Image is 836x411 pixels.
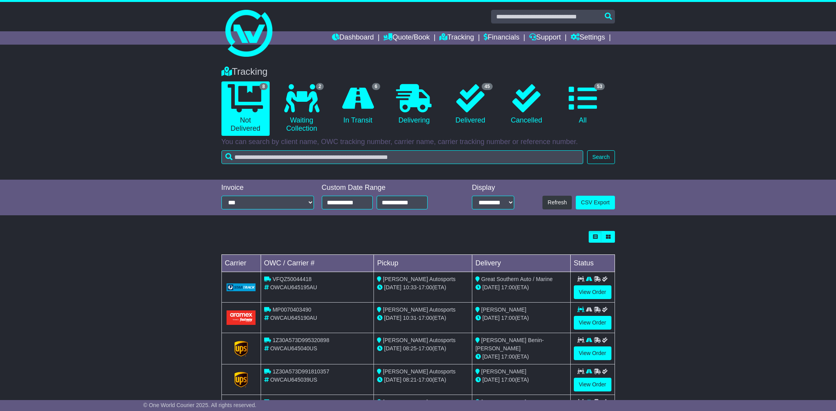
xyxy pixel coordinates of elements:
[384,377,401,383] span: [DATE]
[482,315,500,321] span: [DATE]
[501,377,515,383] span: 17:00
[316,83,324,90] span: 2
[377,314,469,322] div: - (ETA)
[270,345,317,352] span: OWCAU645040US
[419,284,432,290] span: 17:00
[481,368,526,375] span: [PERSON_NAME]
[594,83,605,90] span: 53
[390,81,438,128] a: Delivering
[272,337,329,343] span: 1Z30A573D995320898
[403,315,417,321] span: 10:31
[481,306,526,313] span: [PERSON_NAME]
[334,81,382,128] a: 6 In Transit
[221,184,314,192] div: Invoice
[482,377,500,383] span: [DATE]
[272,368,329,375] span: 1Z30A573D991810357
[419,345,432,352] span: 17:00
[446,81,494,128] a: 45 Delivered
[559,81,607,128] a: 53 All
[259,83,268,90] span: 8
[383,276,455,282] span: [PERSON_NAME] Autosports
[403,345,417,352] span: 08:25
[419,315,432,321] span: 17:00
[377,376,469,384] div: - (ETA)
[475,314,567,322] div: (ETA)
[501,284,515,290] span: 17:00
[574,285,611,299] a: View Order
[501,315,515,321] span: 17:00
[472,184,514,192] div: Display
[270,284,317,290] span: OWCAU645195AU
[403,377,417,383] span: 08:21
[383,399,455,405] span: [PERSON_NAME] Autosports
[502,81,551,128] a: Cancelled
[374,255,472,272] td: Pickup
[574,316,611,330] a: View Order
[482,353,500,360] span: [DATE]
[221,81,270,136] a: 8 Not Delivered
[529,31,561,45] a: Support
[377,344,469,353] div: - (ETA)
[270,315,317,321] span: OWCAU645190AU
[571,31,605,45] a: Settings
[419,377,432,383] span: 17:00
[403,284,417,290] span: 10:33
[475,353,567,361] div: (ETA)
[587,150,615,164] button: Search
[384,315,401,321] span: [DATE]
[482,83,492,90] span: 45
[570,255,615,272] td: Status
[574,346,611,360] a: View Order
[472,255,570,272] td: Delivery
[227,283,256,291] img: GetCarrierServiceLogo
[481,276,553,282] span: Great Southern Auto / Marine
[332,31,374,45] a: Dashboard
[383,368,455,375] span: [PERSON_NAME] Autosports
[272,399,329,405] span: 1Z30A573D994008746
[482,284,500,290] span: [DATE]
[576,196,615,209] a: CSV Export
[384,284,401,290] span: [DATE]
[218,66,619,78] div: Tracking
[574,378,611,391] a: View Order
[384,345,401,352] span: [DATE]
[383,337,455,343] span: [PERSON_NAME] Autosports
[221,138,615,146] p: You can search by client name, OWC tracking number, carrier name, carrier tracking number or refe...
[227,310,256,325] img: Aramex.png
[277,81,326,136] a: 2 Waiting Collection
[322,184,448,192] div: Custom Date Range
[272,306,311,313] span: MP0070403490
[377,283,469,292] div: - (ETA)
[484,31,519,45] a: Financials
[481,399,526,405] span: [PERSON_NAME]
[372,83,380,90] span: 6
[143,402,257,408] span: © One World Courier 2025. All rights reserved.
[475,337,544,352] span: [PERSON_NAME] Benin- [PERSON_NAME]
[383,31,430,45] a: Quote/Book
[261,255,374,272] td: OWC / Carrier #
[270,377,317,383] span: OWCAU645039US
[383,306,455,313] span: [PERSON_NAME] Autosports
[221,255,261,272] td: Carrier
[234,372,248,388] img: GetCarrierServiceLogo
[234,341,248,357] img: GetCarrierServiceLogo
[475,283,567,292] div: (ETA)
[475,376,567,384] div: (ETA)
[542,196,572,209] button: Refresh
[439,31,474,45] a: Tracking
[272,276,312,282] span: VFQZ50044418
[501,353,515,360] span: 17:00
